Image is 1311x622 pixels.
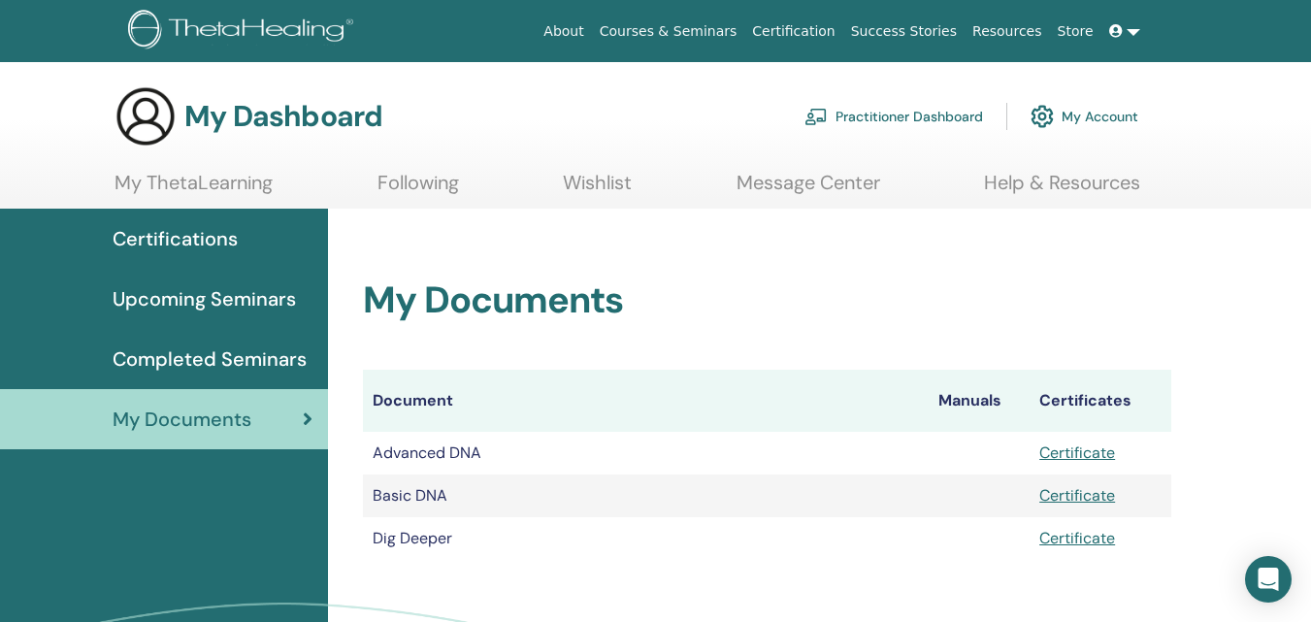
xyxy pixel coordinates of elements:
[363,432,929,475] td: Advanced DNA
[1030,370,1171,432] th: Certificates
[113,284,296,313] span: Upcoming Seminars
[929,370,1030,432] th: Manuals
[128,10,360,53] img: logo.png
[737,171,880,209] a: Message Center
[843,14,965,49] a: Success Stories
[563,171,632,209] a: Wishlist
[115,171,273,209] a: My ThetaLearning
[804,95,983,138] a: Practitioner Dashboard
[1245,556,1292,603] div: Open Intercom Messenger
[1039,442,1115,463] a: Certificate
[377,171,459,209] a: Following
[804,108,828,125] img: chalkboard-teacher.svg
[744,14,842,49] a: Certification
[184,99,382,134] h3: My Dashboard
[1039,485,1115,506] a: Certificate
[363,370,929,432] th: Document
[363,517,929,560] td: Dig Deeper
[1031,95,1138,138] a: My Account
[965,14,1050,49] a: Resources
[1039,528,1115,548] a: Certificate
[984,171,1140,209] a: Help & Resources
[1050,14,1101,49] a: Store
[592,14,745,49] a: Courses & Seminars
[113,224,238,253] span: Certifications
[363,475,929,517] td: Basic DNA
[363,278,1171,323] h2: My Documents
[113,344,307,374] span: Completed Seminars
[536,14,591,49] a: About
[115,85,177,147] img: generic-user-icon.jpg
[1031,100,1054,133] img: cog.svg
[113,405,251,434] span: My Documents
